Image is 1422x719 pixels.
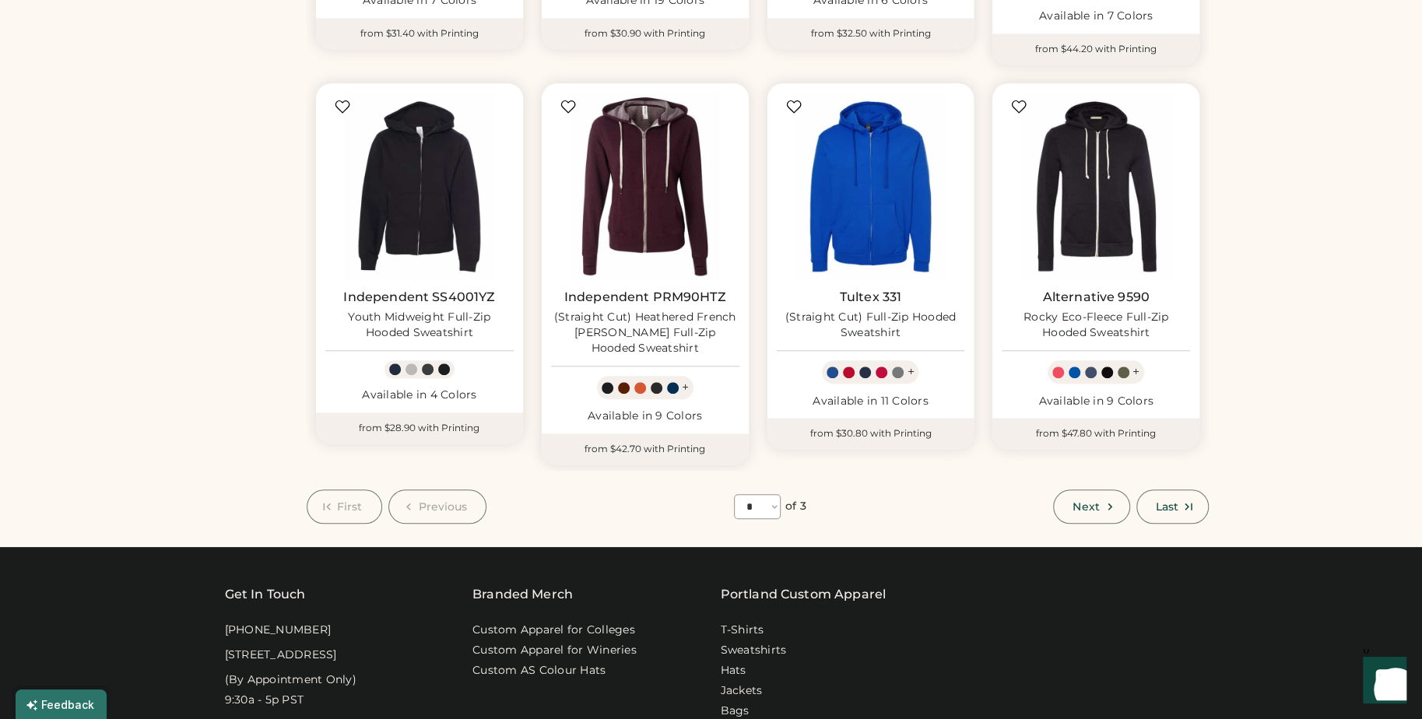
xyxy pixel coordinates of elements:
div: from $31.40 with Printing [316,18,523,49]
div: Rocky Eco-Fleece Full-Zip Hooded Sweatshirt [1002,310,1190,341]
div: from $32.50 with Printing [767,18,974,49]
div: from $28.90 with Printing [316,412,523,444]
a: Portland Custom Apparel [721,585,886,604]
img: Independent Trading Co. PRM90HTZ (Straight Cut) Heathered French Terry Full-Zip Hooded Sweatshirt [551,93,739,281]
span: Previous [419,501,468,512]
img: Independent Trading Co. SS4001YZ Youth Midweight Full-Zip Hooded Sweatshirt [325,93,514,281]
iframe: Front Chat [1348,649,1415,716]
div: from $44.20 with Printing [992,33,1199,65]
span: First [337,501,363,512]
a: Custom AS Colour Hats [472,663,606,679]
div: from $42.70 with Printing [542,433,749,465]
a: Jackets [721,683,763,699]
a: Independent PRM90HTZ [564,289,726,305]
span: Next [1073,501,1099,512]
button: Next [1053,489,1129,524]
span: Last [1156,501,1178,512]
a: Custom Apparel for Wineries [472,643,637,658]
a: Bags [721,703,750,719]
a: Alternative 9590 [1042,289,1149,305]
img: Tultex 331 (Straight Cut) Full-Zip Hooded Sweatshirt [777,93,965,281]
div: (Straight Cut) Heathered French [PERSON_NAME] Full-Zip Hooded Sweatshirt [551,310,739,356]
div: Available in 4 Colors [325,388,514,403]
div: Available in 9 Colors [1002,394,1190,409]
div: (Straight Cut) Full-Zip Hooded Sweatshirt [777,310,965,341]
div: of 3 [785,499,806,514]
img: Alternative 9590 Rocky Eco-Fleece Full-Zip Hooded Sweatshirt [1002,93,1190,281]
button: First [307,489,382,524]
div: + [682,379,689,396]
button: Previous [388,489,487,524]
button: Last [1136,489,1209,524]
a: T-Shirts [721,623,764,638]
div: Available in 7 Colors [1002,9,1190,24]
a: Independent SS4001YZ [343,289,495,305]
div: [PHONE_NUMBER] [225,623,332,638]
div: + [907,363,914,381]
a: Sweatshirts [721,643,787,658]
div: from $47.80 with Printing [992,418,1199,449]
div: Branded Merch [472,585,573,604]
div: Get In Touch [225,585,306,604]
a: Hats [721,663,746,679]
div: (By Appointment Only) [225,672,356,688]
div: 9:30a - 5p PST [225,693,304,708]
div: from $30.80 with Printing [767,418,974,449]
a: Custom Apparel for Colleges [472,623,635,638]
div: + [1132,363,1139,381]
div: from $30.90 with Printing [542,18,749,49]
div: Available in 11 Colors [777,394,965,409]
div: Available in 9 Colors [551,409,739,424]
div: [STREET_ADDRESS] [225,647,337,663]
div: Youth Midweight Full-Zip Hooded Sweatshirt [325,310,514,341]
a: Tultex 331 [840,289,902,305]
